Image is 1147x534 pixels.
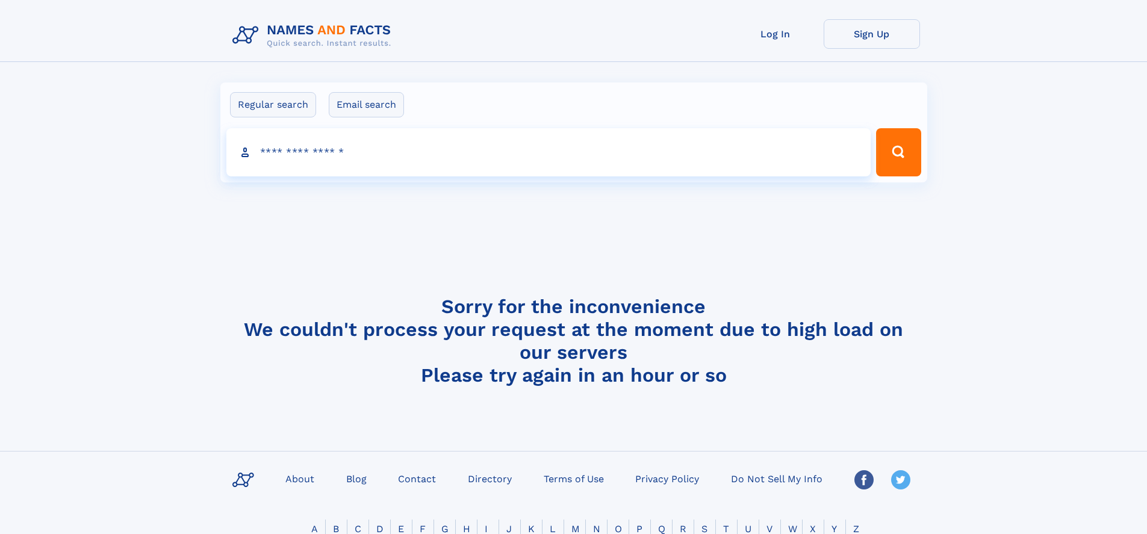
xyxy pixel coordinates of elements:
a: Terms of Use [539,470,609,487]
a: About [281,470,319,487]
h4: Sorry for the inconvenience We couldn't process your request at the moment due to high load on ou... [228,295,920,387]
img: Logo Names and Facts [228,19,401,52]
a: Do Not Sell My Info [726,470,827,487]
button: Search Button [876,128,921,176]
a: Blog [341,470,371,487]
a: Directory [463,470,517,487]
img: Facebook [854,470,874,489]
a: Contact [393,470,441,487]
input: search input [226,128,871,176]
label: Regular search [230,92,316,117]
label: Email search [329,92,404,117]
a: Log In [727,19,824,49]
img: Twitter [891,470,910,489]
a: Privacy Policy [630,470,704,487]
a: Sign Up [824,19,920,49]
